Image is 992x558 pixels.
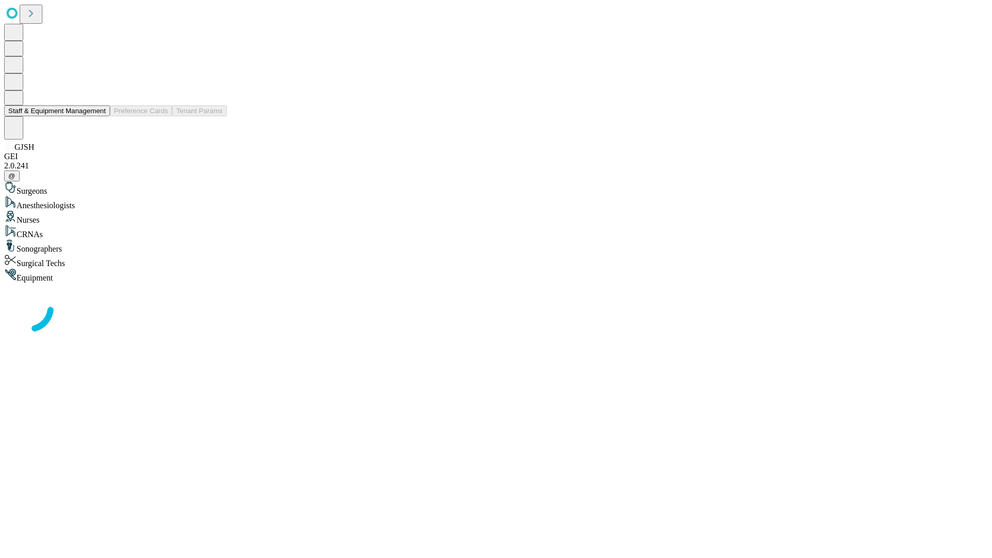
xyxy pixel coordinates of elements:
[4,196,988,210] div: Anesthesiologists
[4,152,988,161] div: GEI
[4,161,988,171] div: 2.0.241
[4,181,988,196] div: Surgeons
[14,143,34,151] span: GJSH
[4,210,988,225] div: Nurses
[4,239,988,254] div: Sonographers
[172,105,227,116] button: Tenant Params
[4,105,110,116] button: Staff & Equipment Management
[4,225,988,239] div: CRNAs
[4,268,988,283] div: Equipment
[4,254,988,268] div: Surgical Techs
[110,105,172,116] button: Preference Cards
[4,171,20,181] button: @
[8,172,16,180] span: @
